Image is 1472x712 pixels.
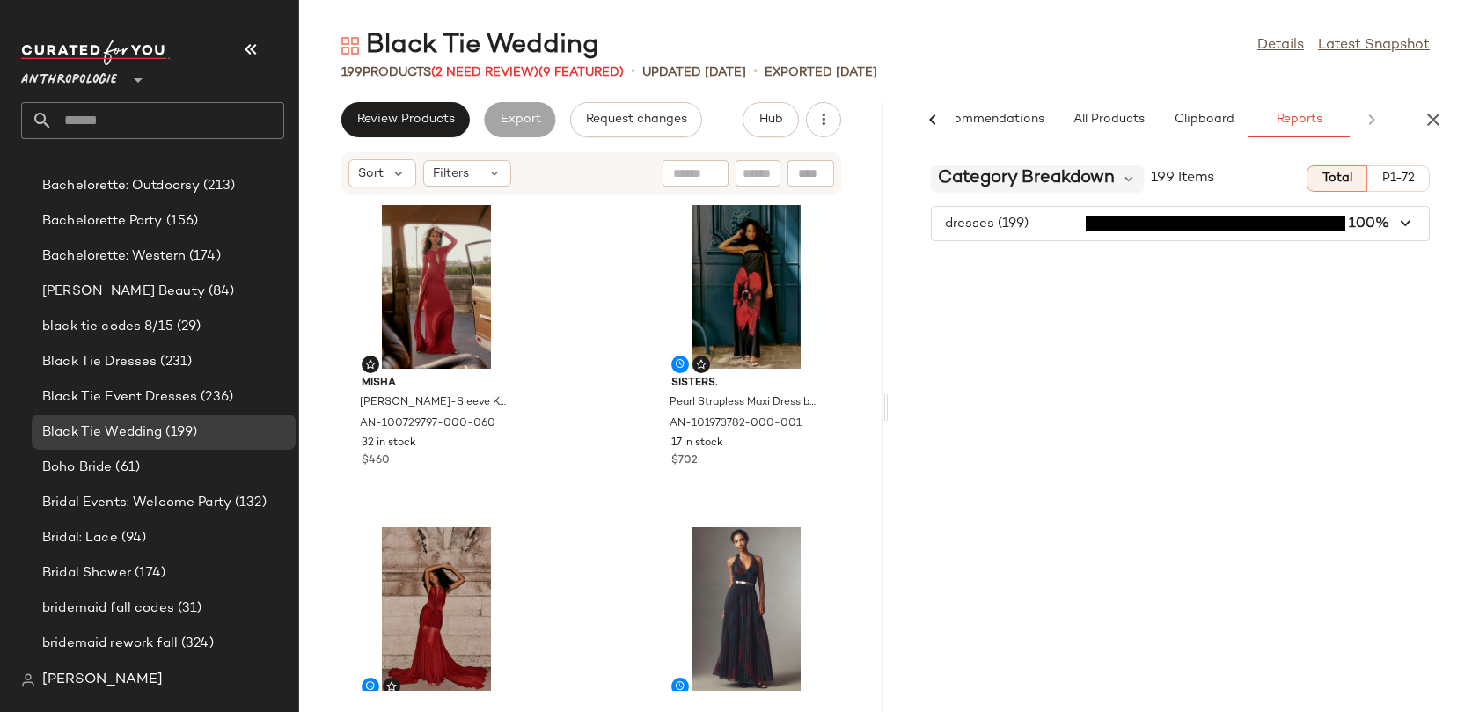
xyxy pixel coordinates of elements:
span: [PERSON_NAME] Beauty [42,282,205,302]
button: Hub [743,102,799,137]
span: AN-101973782-000-001 [670,416,802,432]
span: MISHA [362,376,511,392]
span: $702 [671,453,698,469]
span: Category Breakdown [938,165,1115,192]
span: $460 [362,453,390,469]
div: Black Tie Wedding [341,28,599,63]
span: Bridal Shower [42,563,131,584]
span: P1-72 [1381,172,1415,186]
span: 17 in stock [671,436,723,451]
img: 101973782_001_d10 [657,205,835,369]
span: Total [1322,172,1352,186]
span: (213) [200,176,235,196]
span: 199 Items [1151,168,1214,189]
p: Exported [DATE] [765,63,877,82]
span: (61) [112,458,140,478]
span: Black Tie Wedding [42,422,162,443]
span: (231) [157,352,192,372]
img: 103160453_001_b [657,527,835,691]
img: svg%3e [21,673,35,687]
span: Clipboard [1173,113,1234,127]
span: 199 [341,66,363,79]
span: Bachelorette: Western [42,246,186,267]
span: Sisters. [671,376,821,392]
img: svg%3e [696,359,707,370]
span: Black Tie Dresses [42,352,157,372]
span: (199) [162,422,197,443]
img: 104169347_259_d10 [348,527,525,691]
button: Review Products [341,102,470,137]
img: svg%3e [386,681,397,692]
span: (9 Featured) [538,66,624,79]
span: Sort [358,165,384,183]
span: (94) [118,528,147,548]
a: Details [1257,35,1304,56]
span: Hub [758,113,782,127]
span: Request changes [585,113,687,127]
p: updated [DATE] [642,63,746,82]
span: Pearl Strapless Maxi Dress by Sisters. in Black, Women's, Size: 2, Polyester/Elastane at Anthropo... [670,395,819,411]
span: All Products [1072,113,1144,127]
span: Bridal: Lace [42,528,118,548]
button: P1-72 [1367,165,1430,192]
span: (29) [173,317,201,337]
span: AN-100729797-000-060 [360,416,495,432]
span: AI Recommendations [915,113,1044,127]
span: • [631,62,635,83]
span: bridemaid rework fall [42,634,178,654]
span: (236) [197,387,233,407]
span: (324) [178,634,214,654]
span: Bachelorette Party [42,211,163,231]
img: cfy_white_logo.C9jOOHJF.svg [21,40,171,65]
span: Black Tie Event Dresses [42,387,197,407]
span: Review Products [356,113,455,127]
span: Bachelorette: Outdoorsy [42,176,200,196]
a: Latest Snapshot [1318,35,1430,56]
span: (132) [231,493,267,513]
span: Reports [1275,113,1322,127]
span: 32 in stock [362,436,416,451]
button: Request changes [570,102,702,137]
span: Filters [433,165,469,183]
div: Products [341,63,624,82]
span: [PERSON_NAME] [42,670,163,691]
span: Bridal Events: Welcome Party [42,493,231,513]
span: • [753,62,758,83]
span: (156) [163,211,199,231]
span: (174) [131,563,166,584]
span: black tie codes 8/15 [42,317,173,337]
span: bridemaid fall codes [42,598,174,619]
span: [PERSON_NAME]-Sleeve Keyhole Mesh Maxi Dress by MISHA in Red, Women's, Size: Large, Polyester/Ela... [360,395,509,411]
span: (84) [205,282,235,302]
img: svg%3e [341,37,359,55]
button: dresses (199)100% [932,207,1430,240]
img: svg%3e [365,359,376,370]
span: (174) [186,246,221,267]
span: Boho Bride [42,458,112,478]
img: 100729797_060_d10 [348,205,525,369]
span: Anthropologie [21,60,117,92]
button: Total [1307,165,1367,192]
span: (2 Need Review) [431,66,538,79]
span: (31) [174,598,202,619]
